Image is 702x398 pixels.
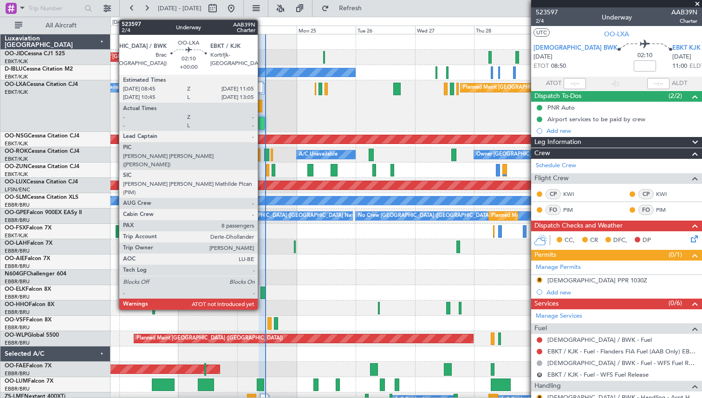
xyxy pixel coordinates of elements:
span: ATOT [546,79,561,88]
span: OO-NSG [5,133,28,139]
div: Thu 28 [474,26,533,34]
a: PIM [563,206,584,214]
a: OO-SLMCessna Citation XLS [5,195,78,200]
span: [DATE] [672,52,691,62]
span: OO-VSF [5,317,26,323]
div: Add new [546,127,697,135]
span: DFC, [613,236,627,245]
a: OO-LXACessna Citation CJ4 [5,82,78,87]
div: No Crew [GEOGRAPHIC_DATA] ([GEOGRAPHIC_DATA] National) [211,209,366,223]
div: A/C Unavailable [GEOGRAPHIC_DATA] ([GEOGRAPHIC_DATA] National) [87,81,260,95]
a: PIM [656,206,677,214]
span: OO-ELK [5,287,26,292]
span: [DEMOGRAPHIC_DATA] BWK [533,44,617,53]
span: 2/4 [536,17,558,25]
span: N604GF [5,271,26,277]
span: [DATE] [533,52,552,62]
span: [DATE] - [DATE] [158,4,201,13]
a: Manage Services [536,312,582,321]
a: OO-WLPGlobal 5500 [5,333,59,338]
span: OO-ZUN [5,164,28,170]
div: FO [638,205,654,215]
span: Charter [671,17,697,25]
a: EBKT/KJK [5,73,28,80]
span: Services [534,299,559,309]
span: 523597 [536,7,558,17]
a: OO-LUXCessna Citation CJ4 [5,179,78,185]
div: Sun 24 [237,26,296,34]
span: OO-FSX [5,225,26,231]
a: EBKT / KJK - Fuel - WFS Fuel Release [547,371,649,378]
input: Trip Number [28,1,82,15]
div: Planned Maint [GEOGRAPHIC_DATA] ([GEOGRAPHIC_DATA] National) [463,81,631,95]
a: OO-VSFFalcon 8X [5,317,52,323]
a: EBBR/BRU [5,202,30,209]
button: Refresh [317,1,373,16]
div: FO [546,205,561,215]
span: 08:50 [551,62,566,71]
div: Fri 22 [119,26,178,34]
div: Owner [GEOGRAPHIC_DATA]-[GEOGRAPHIC_DATA] [476,148,602,162]
div: Wed 27 [415,26,474,34]
span: OO-AIE [5,256,25,261]
div: CP [546,189,561,199]
div: PNR Auto [547,104,575,111]
div: [DATE] [112,19,128,26]
a: KWI [563,190,584,198]
span: OO-FAE [5,363,26,369]
div: CP [638,189,654,199]
span: Fuel [534,323,547,334]
span: OO-WLP [5,333,27,338]
a: [DEMOGRAPHIC_DATA] / BWK - Fuel - WFS Fuel Release [547,359,697,367]
a: EBBR/BRU [5,370,30,377]
span: OO-JID [5,51,24,57]
span: (0/1) [669,250,682,260]
a: EBKT/KJK [5,156,28,163]
div: Underway [602,13,632,22]
div: Airport services to be paid by crew [547,115,645,123]
a: EBBR/BRU [5,278,30,285]
button: All Aircraft [10,18,101,33]
span: DP [643,236,651,245]
div: No Crew [GEOGRAPHIC_DATA] ([GEOGRAPHIC_DATA] National) [358,209,513,223]
a: EBBR/BRU [5,339,30,346]
a: EBBR/BRU [5,248,30,254]
div: Sat 23 [178,26,237,34]
a: EBBR/BRU [5,217,30,224]
span: OO-GPE [5,210,26,215]
a: Manage Permits [536,263,581,272]
button: R [537,372,542,378]
a: OO-ROKCessna Citation CJ4 [5,149,79,154]
span: OO-SLM [5,195,27,200]
div: Planned Maint [GEOGRAPHIC_DATA] ([GEOGRAPHIC_DATA]) [77,50,223,64]
input: --:-- [564,78,586,89]
a: OO-LAHFalcon 7X [5,241,52,246]
a: EBKT/KJK [5,58,28,65]
a: OO-JIDCessna CJ1 525 [5,51,65,57]
span: 02:10 [637,51,652,60]
span: AAB39N [671,7,697,17]
a: OO-LUMFalcon 7X [5,378,53,384]
span: D-IBLU [5,66,23,72]
a: OO-ZUNCessna Citation CJ4 [5,164,79,170]
a: OO-HHOFalcon 8X [5,302,54,307]
span: (2/2) [669,91,682,101]
div: Planned Maint [GEOGRAPHIC_DATA] ([GEOGRAPHIC_DATA]) [136,332,283,346]
span: OO-LXA [604,29,629,39]
a: EBBR/BRU [5,309,30,316]
a: EBKT/KJK [5,171,28,178]
a: OO-FSXFalcon 7X [5,225,52,231]
span: All Aircraft [24,22,98,29]
a: N604GFChallenger 604 [5,271,66,277]
a: EBBR/BRU [5,385,30,392]
span: 11:00 [672,62,687,71]
span: ETOT [533,62,549,71]
span: EBKT KJK [672,44,701,53]
span: Handling [534,381,561,391]
a: EBKT/KJK [5,140,28,147]
div: [DEMOGRAPHIC_DATA] PPR 1030Z [547,276,647,284]
button: R [537,277,542,283]
span: OO-LAH [5,241,27,246]
a: EBBR/BRU [5,263,30,270]
a: LFSN/ENC [5,186,30,193]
